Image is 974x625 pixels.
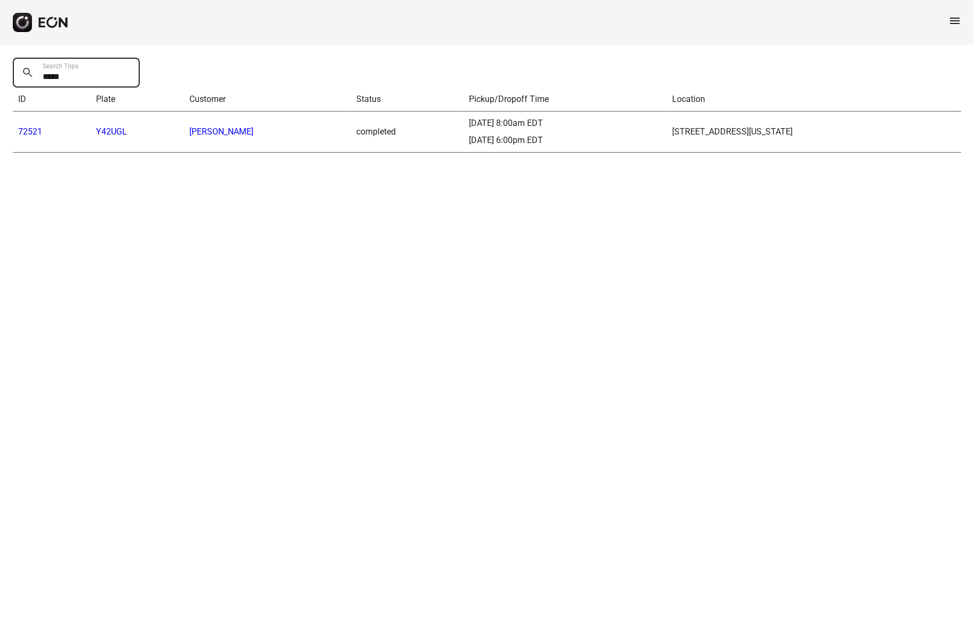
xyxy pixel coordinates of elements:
label: Search Trips [43,62,78,70]
th: Pickup/Dropoff Time [464,88,667,112]
a: Y42UGL [96,126,127,137]
th: Plate [91,88,184,112]
th: Status [352,88,464,112]
div: [DATE] 6:00pm EDT [469,134,661,147]
div: [DATE] 8:00am EDT [469,117,661,130]
td: [STREET_ADDRESS][US_STATE] [667,112,961,153]
th: Location [667,88,961,112]
span: menu [948,14,961,27]
th: ID [13,88,91,112]
td: completed [352,112,464,153]
a: [PERSON_NAME] [189,126,253,137]
a: 72521 [18,126,42,137]
th: Customer [184,88,352,112]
